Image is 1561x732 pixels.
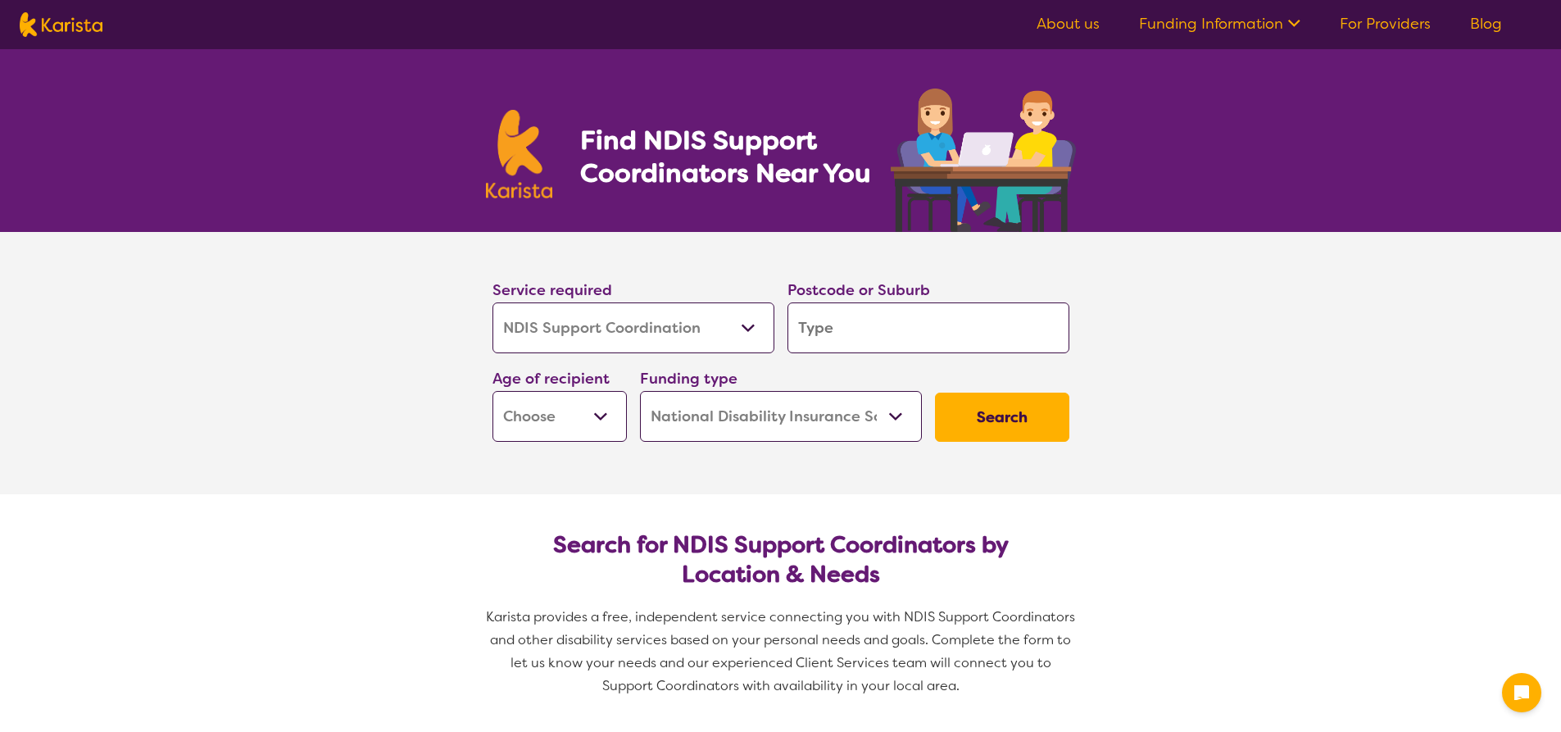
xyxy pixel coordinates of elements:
a: For Providers [1340,14,1431,34]
button: Search [935,393,1069,442]
img: support-coordination [891,89,1076,232]
a: Funding Information [1139,14,1300,34]
a: Blog [1470,14,1502,34]
img: Karista logo [486,110,553,198]
a: About us [1037,14,1100,34]
img: Karista logo [20,12,102,37]
label: Funding type [640,369,737,389]
h1: Find NDIS Support Coordinators Near You [580,124,883,189]
h2: Search for NDIS Support Coordinators by Location & Needs [506,530,1056,589]
label: Age of recipient [492,369,610,389]
input: Type [787,302,1069,353]
label: Service required [492,280,612,300]
span: Karista provides a free, independent service connecting you with NDIS Support Coordinators and ot... [486,608,1078,694]
label: Postcode or Suburb [787,280,930,300]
